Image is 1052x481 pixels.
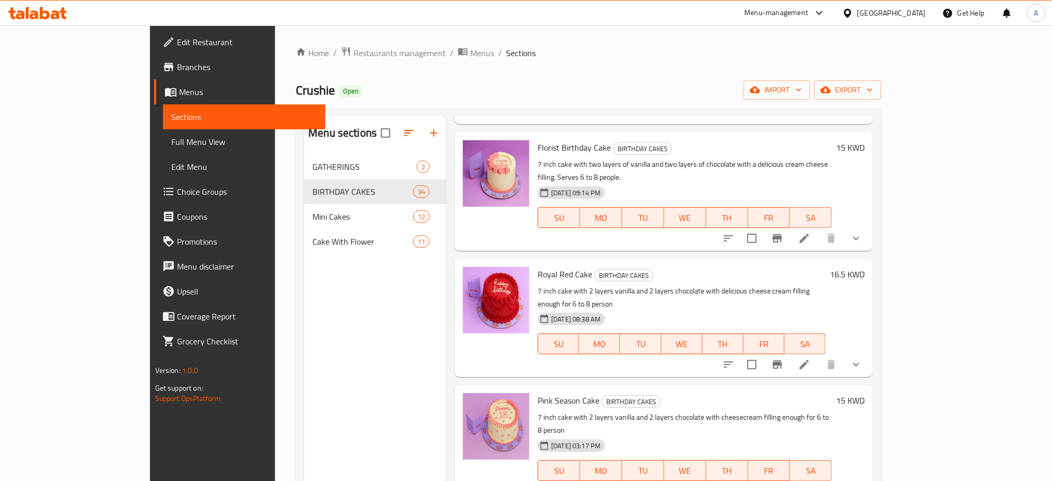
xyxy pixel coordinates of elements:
span: [DATE] 03:17 PM [547,441,605,451]
span: [DATE] 08:38 AM [547,314,605,324]
span: Version: [155,364,181,377]
span: TU [624,337,657,352]
button: TH [703,333,744,354]
li: / [498,47,502,59]
span: Grocery Checklist [177,335,318,348]
span: Promotions [177,235,318,248]
p: 7 inch cake with 2 layers vanilla and 2 layers chocolate with cheesecream filling enough for 6 to... [538,411,832,437]
button: FR [748,207,790,228]
span: import [752,84,802,97]
button: MO [579,333,620,354]
span: TH [711,463,744,478]
a: Coupons [154,204,326,229]
span: Sections [506,47,536,59]
span: 12 [414,212,429,222]
span: MO [583,337,616,352]
button: SU [538,460,580,481]
a: Upsell [154,279,326,304]
a: Branches [154,55,326,79]
span: TH [707,337,740,352]
div: BIRTHDAY CAKES [613,142,672,155]
button: TH [706,460,748,481]
span: Royal Red Cake [538,266,592,282]
img: Pink Season Cake [463,393,529,460]
span: export [823,84,873,97]
nav: Menu sections [304,150,446,258]
button: export [814,81,881,100]
a: Edit menu item [798,358,811,371]
div: Menu-management [745,7,809,19]
div: items [417,161,430,173]
span: MO [584,463,618,478]
span: Coverage Report [177,310,318,323]
span: BIRTHDAY CAKES [602,396,660,408]
button: SA [790,207,832,228]
button: Branch-specific-item [765,226,790,251]
a: Support.OpsPlatform [155,392,221,405]
span: SU [542,210,576,225]
span: Cake With Flower [312,235,413,248]
span: Restaurants management [353,47,446,59]
button: MO [580,207,622,228]
a: Full Menu View [163,129,326,154]
span: Choice Groups [177,185,318,198]
button: SU [538,207,580,228]
span: Florist Birthday Cake [538,140,611,155]
div: Cake With Flower11 [304,229,446,254]
button: delete [819,226,844,251]
div: BIRTHDAY CAKES [594,269,653,282]
button: show more [844,226,869,251]
a: Sections [163,104,326,129]
button: TU [622,460,664,481]
button: SA [790,460,832,481]
span: 2 [417,162,429,172]
span: SA [794,463,828,478]
button: Branch-specific-item [765,352,790,377]
span: GATHERINGS [312,161,417,173]
div: BIRTHDAY CAKES34 [304,179,446,204]
span: SU [542,463,576,478]
span: Sort sections [397,121,421,145]
span: Sections [171,111,318,123]
button: TU [620,333,661,354]
a: Coverage Report [154,304,326,329]
a: Menu disclaimer [154,254,326,279]
li: / [333,47,337,59]
span: BIRTHDAY CAKES [312,185,413,198]
span: Menus [470,47,494,59]
span: BIRTHDAY CAKES [595,270,653,282]
span: Select to update [741,354,763,376]
svg: Show Choices [850,232,863,245]
span: FR [753,210,786,225]
div: BIRTHDAY CAKES [602,395,661,408]
span: Upsell [177,285,318,298]
button: MO [580,460,622,481]
button: WE [662,333,703,354]
span: Edit Restaurant [177,36,318,48]
button: FR [748,460,790,481]
span: WE [668,463,702,478]
button: WE [664,207,706,228]
div: items [413,235,430,248]
span: FR [748,337,781,352]
span: A [1034,7,1039,19]
button: FR [744,333,785,354]
span: SU [542,337,575,352]
div: GATHERINGS2 [304,154,446,179]
a: Menus [154,79,326,104]
span: FR [753,463,786,478]
a: Choice Groups [154,179,326,204]
span: 11 [414,237,429,247]
div: Open [339,85,363,98]
h2: Menu sections [308,125,377,141]
span: Open [339,87,363,96]
a: Promotions [154,229,326,254]
span: Mini Cakes [312,210,413,223]
span: SA [794,210,828,225]
a: Edit menu item [798,232,811,245]
span: Pink Season Cake [538,393,599,408]
span: WE [666,337,699,352]
span: TU [626,210,660,225]
h6: 15 KWD [836,140,865,155]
